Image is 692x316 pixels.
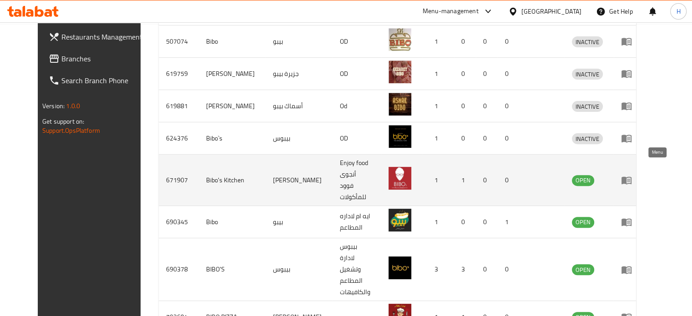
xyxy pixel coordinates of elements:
td: بيبو [266,206,333,238]
td: [PERSON_NAME] [199,90,266,122]
td: Bibo [199,25,266,58]
td: 1 [422,206,454,238]
td: أسماك بيبو [266,90,333,122]
span: 1.0.0 [66,100,80,112]
td: 624376 [159,122,199,155]
td: 1 [498,206,520,238]
td: 0 [454,58,476,90]
span: OPEN [572,175,594,186]
td: 1 [422,122,454,155]
td: 0 [476,206,498,238]
td: 1 [422,58,454,90]
div: Menu [621,36,638,47]
td: جزيرة بيبو [266,58,333,90]
td: 0 [476,58,498,90]
div: Menu [621,133,638,144]
td: [PERSON_NAME] [199,58,266,90]
td: 619759 [159,58,199,90]
td: 0 [498,238,520,301]
span: INACTIVE [572,37,603,47]
td: 0 [498,122,520,155]
td: 0 [454,25,476,58]
td: [PERSON_NAME] [266,155,333,206]
td: 0 [498,90,520,122]
td: 690345 [159,206,199,238]
div: Menu [621,264,638,275]
td: بيبوس [266,238,333,301]
span: H [676,6,680,16]
td: 619881 [159,90,199,122]
img: Bibo`s [389,125,411,148]
td: Od [333,90,381,122]
td: 0 [476,90,498,122]
td: OD [333,122,381,155]
td: 0 [498,25,520,58]
span: OPEN [572,217,594,227]
td: BIBO'S [199,238,266,301]
td: 1 [454,155,476,206]
td: 671907 [159,155,199,206]
td: 0 [498,58,520,90]
td: 3 [422,238,454,301]
img: BIBO'S [389,256,411,279]
div: OPEN [572,264,594,275]
span: Restaurants Management [61,31,146,42]
a: Branches [41,48,153,70]
td: 0 [476,122,498,155]
span: Search Branch Phone [61,75,146,86]
td: Enjoy food أنجوى فوود للمأكولات [333,155,381,206]
td: 1 [422,25,454,58]
img: Gezaret Bibo [389,60,411,83]
td: بيبوس لادارة وتشغيل المطاعم والكافيهات [333,238,381,301]
div: Menu [621,216,638,227]
span: INACTIVE [572,69,603,80]
span: Branches [61,53,146,64]
div: Menu-management [423,6,479,17]
td: 3 [454,238,476,301]
td: 0 [454,206,476,238]
td: 0 [454,90,476,122]
td: بيبو [266,25,333,58]
td: OD [333,25,381,58]
td: 0 [476,238,498,301]
img: Bibo's Kitchen [389,167,411,190]
td: بيبوس [266,122,333,155]
a: Search Branch Phone [41,70,153,91]
td: ايه ام لاداره المطاعم [333,206,381,238]
td: OD [333,58,381,90]
span: INACTIVE [572,134,603,144]
td: 1 [422,90,454,122]
span: Version: [42,100,65,112]
div: Menu [621,68,638,79]
td: 0 [498,155,520,206]
img: Bibo [389,209,411,231]
td: 0 [476,155,498,206]
td: 690378 [159,238,199,301]
div: INACTIVE [572,101,603,112]
td: 0 [476,25,498,58]
td: 507074 [159,25,199,58]
td: Bibo [199,206,266,238]
span: OPEN [572,265,594,275]
img: Bibo [389,28,411,51]
td: 1 [422,155,454,206]
td: Bibo`s [199,122,266,155]
td: Bibo's Kitchen [199,155,266,206]
td: 0 [454,122,476,155]
span: Get support on: [42,115,84,127]
div: INACTIVE [572,133,603,144]
div: INACTIVE [572,36,603,47]
span: INACTIVE [572,101,603,112]
a: Restaurants Management [41,26,153,48]
img: Asmak Bibo [389,93,411,115]
div: Menu [621,100,638,111]
div: [GEOGRAPHIC_DATA] [521,6,581,16]
a: Support.OpsPlatform [42,125,100,136]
